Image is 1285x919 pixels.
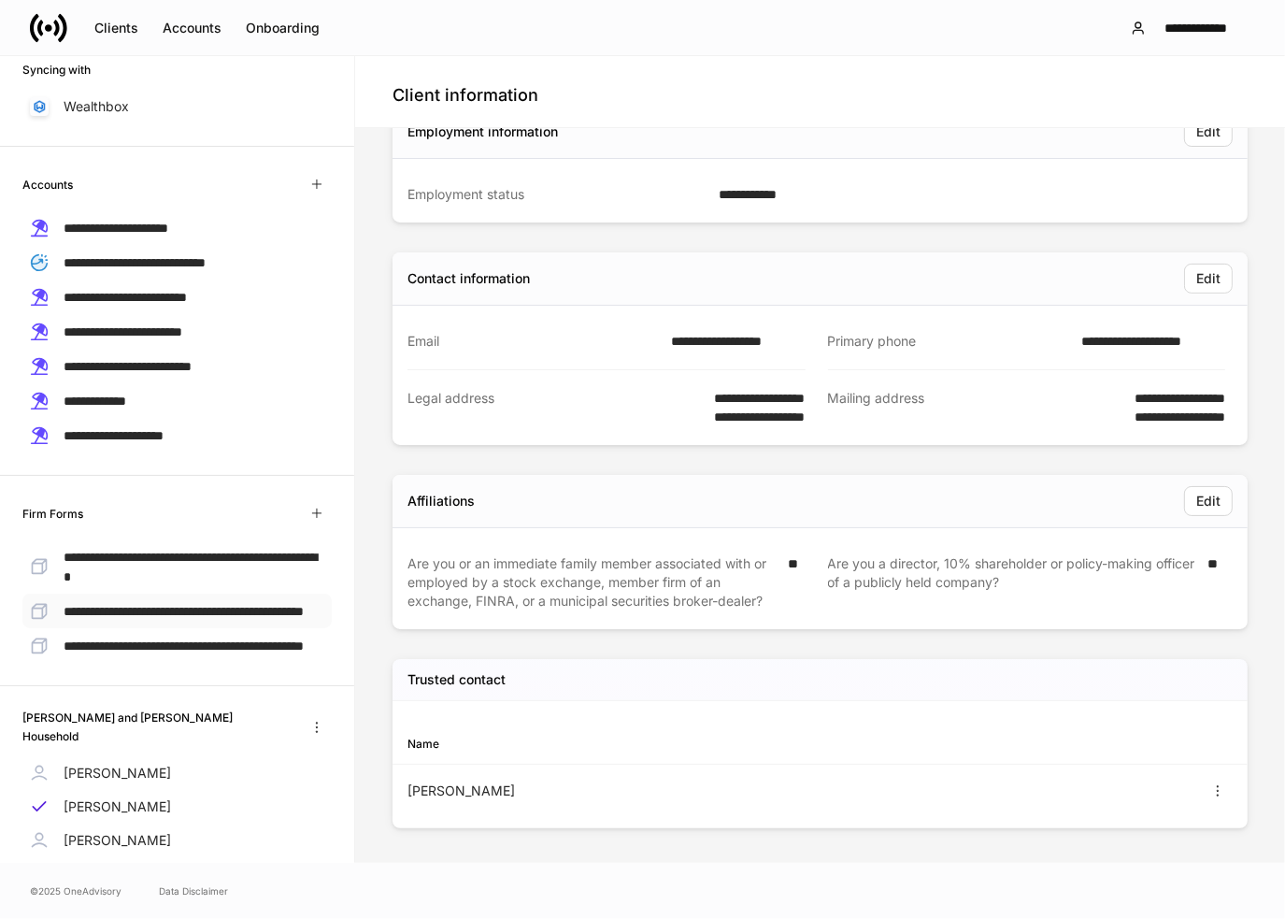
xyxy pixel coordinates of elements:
[828,332,1071,351] div: Primary phone
[246,19,320,37] div: Onboarding
[22,61,91,79] h6: Syncing with
[407,269,530,288] div: Contact information
[64,97,129,116] p: Wealthbox
[407,492,475,510] div: Affiliations
[159,883,228,898] a: Data Disclaimer
[150,13,234,43] button: Accounts
[22,756,332,790] a: [PERSON_NAME]
[828,389,1087,426] div: Mailing address
[1184,117,1233,147] button: Edit
[22,709,287,744] h6: [PERSON_NAME] and [PERSON_NAME] Household
[22,176,73,194] h6: Accounts
[64,831,171,850] p: [PERSON_NAME]
[22,790,332,824] a: [PERSON_NAME]
[1184,486,1233,516] button: Edit
[407,185,707,204] div: Employment status
[22,90,332,123] a: Wealthbox
[407,332,660,351] div: Email
[64,797,171,816] p: [PERSON_NAME]
[82,13,150,43] button: Clients
[1196,269,1221,288] div: Edit
[1184,264,1233,294] button: Edit
[234,13,332,43] button: Onboarding
[407,735,821,753] div: Name
[407,782,821,800] div: [PERSON_NAME]
[828,554,1197,610] div: Are you a director, 10% shareholder or policy-making officer of a publicly held company?
[22,824,332,857] a: [PERSON_NAME]
[407,389,666,426] div: Legal address
[94,19,138,37] div: Clients
[163,19,221,37] div: Accounts
[407,122,558,141] div: Employment information
[1196,122,1221,141] div: Edit
[1196,492,1221,510] div: Edit
[407,554,777,610] div: Are you or an immediate family member associated with or employed by a stock exchange, member fir...
[407,670,506,689] h5: Trusted contact
[30,883,121,898] span: © 2025 OneAdvisory
[393,84,538,107] h4: Client information
[64,764,171,783] p: [PERSON_NAME]
[22,505,83,523] h6: Firm Forms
